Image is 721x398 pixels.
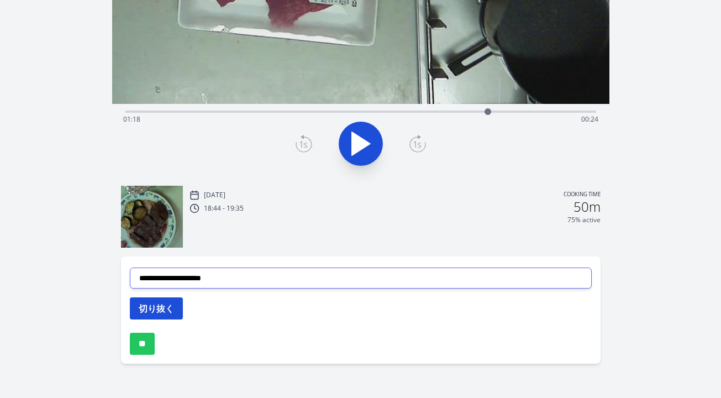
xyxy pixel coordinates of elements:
[121,186,183,248] img: 251005094520_thumb.jpeg
[573,200,601,213] h2: 50m
[567,216,601,224] p: 75% active
[204,191,225,200] p: [DATE]
[581,114,598,124] span: 00:24
[130,297,183,320] button: 切り抜く
[204,204,244,213] p: 18:44 - 19:35
[123,114,140,124] span: 01:18
[564,190,601,200] p: Cooking time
